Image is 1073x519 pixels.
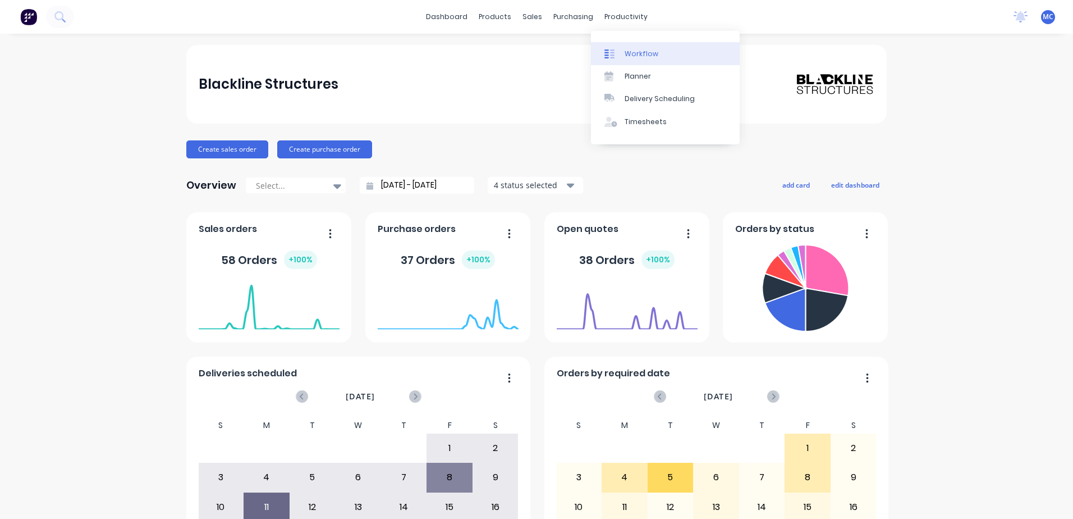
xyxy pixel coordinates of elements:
div: S [473,417,519,434]
a: Timesheets [591,111,740,133]
button: Create purchase order [277,140,372,158]
div: F [785,417,831,434]
div: 9 [831,463,876,491]
div: products [473,8,517,25]
span: [DATE] [346,390,375,403]
span: MC [1043,12,1053,22]
div: + 100 % [462,251,495,269]
div: W [693,417,739,434]
button: Create sales order [186,140,268,158]
div: productivity [599,8,653,25]
span: Open quotes [557,222,618,236]
a: dashboard [420,8,473,25]
img: Factory [20,8,37,25]
div: 6 [336,463,380,491]
button: 4 status selected [488,177,583,194]
button: add card [775,177,817,192]
div: F [427,417,473,434]
div: T [648,417,694,434]
span: Sales orders [199,222,257,236]
div: T [381,417,427,434]
div: sales [517,8,548,25]
div: S [198,417,244,434]
div: Timesheets [625,117,667,127]
div: 9 [473,463,518,491]
div: 5 [290,463,335,491]
div: M [244,417,290,434]
div: 4 [602,463,647,491]
div: T [290,417,336,434]
div: + 100 % [641,251,675,269]
div: W [335,417,381,434]
div: 8 [427,463,472,491]
a: Planner [591,65,740,88]
div: 2 [473,434,518,462]
div: 4 [244,463,289,491]
div: 58 Orders [221,251,317,269]
div: 1 [785,434,830,462]
span: Orders by status [735,222,814,236]
div: 37 Orders [401,251,495,269]
a: Workflow [591,42,740,65]
div: 3 [557,463,602,491]
div: purchasing [548,8,599,25]
div: T [739,417,785,434]
div: 5 [648,463,693,491]
div: 8 [785,463,830,491]
div: Planner [625,71,651,81]
div: Overview [186,174,236,197]
div: S [556,417,602,434]
div: Blackline Structures [199,73,338,95]
div: Workflow [625,49,658,59]
span: Purchase orders [378,222,456,236]
div: S [831,417,877,434]
div: M [602,417,648,434]
div: 3 [199,463,244,491]
div: Delivery Scheduling [625,94,695,104]
div: 7 [382,463,427,491]
div: + 100 % [284,251,317,269]
div: 2 [831,434,876,462]
div: 6 [694,463,739,491]
a: Delivery Scheduling [591,88,740,110]
div: 1 [427,434,472,462]
button: edit dashboard [824,177,887,192]
div: 38 Orders [579,251,675,269]
div: 7 [740,463,785,491]
img: Blackline Structures [796,73,874,95]
div: 4 status selected [494,179,565,191]
span: [DATE] [704,390,733,403]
